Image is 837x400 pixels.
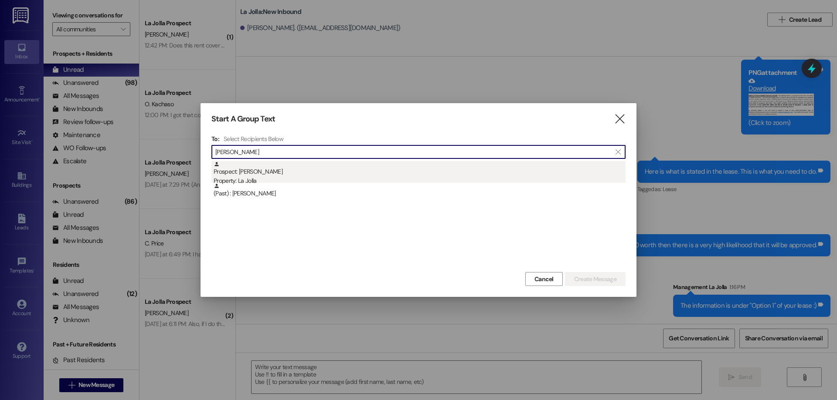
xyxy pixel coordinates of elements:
h4: Select Recipients Below [224,135,283,143]
button: Create Message [565,272,626,286]
h3: To: [211,135,219,143]
span: Cancel [534,275,554,284]
button: Clear text [611,145,625,158]
button: Cancel [525,272,563,286]
h3: Start A Group Text [211,114,275,124]
div: (Past) : [PERSON_NAME] [214,183,626,198]
div: Prospect: [PERSON_NAME] [214,161,626,186]
input: Search for any contact or apartment [215,146,611,158]
div: (Past) : [PERSON_NAME] [211,183,626,205]
i:  [616,148,620,155]
span: Create Message [574,275,616,284]
div: Property: La Jolla [214,176,626,185]
div: Prospect: [PERSON_NAME]Property: La Jolla [211,161,626,183]
i:  [614,114,626,124]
